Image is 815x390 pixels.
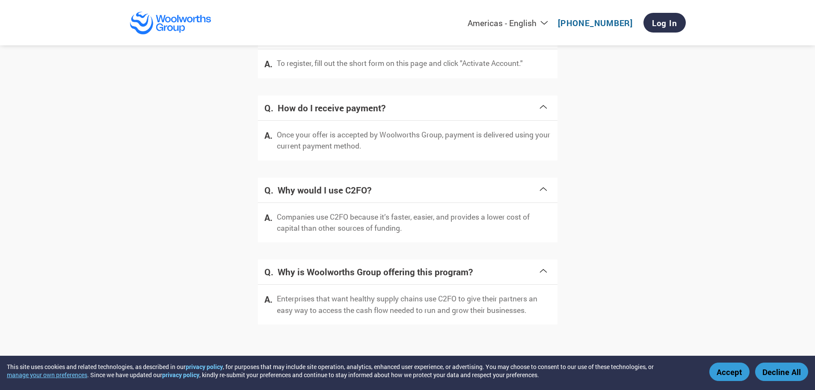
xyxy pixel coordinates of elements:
[277,293,551,316] p: Enterprises that want healthy supply chains use C2FO to give their partners an easy way to access...
[755,363,808,381] button: Decline All
[186,363,223,371] a: privacy policy
[7,371,87,379] button: manage your own preferences
[277,129,551,152] p: Once your offer is accepted by Woolworths Group, payment is delivered using your current payment ...
[130,11,212,35] img: Woolworths Group
[278,102,538,114] h4: How do I receive payment?
[278,184,538,196] h4: Why would I use C2FO?
[709,363,750,381] button: Accept
[643,13,686,33] a: Log In
[162,371,199,379] a: privacy policy
[277,211,551,234] p: Companies use C2FO because it’s faster, easier, and provides a lower cost of capital than other s...
[278,266,538,278] h4: Why is Woolworths Group offering this program?
[558,18,633,28] a: [PHONE_NUMBER]
[277,58,523,69] p: To register, fill out the short form on this page and click "Activate Account."
[7,363,697,379] div: This site uses cookies and related technologies, as described in our , for purposes that may incl...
